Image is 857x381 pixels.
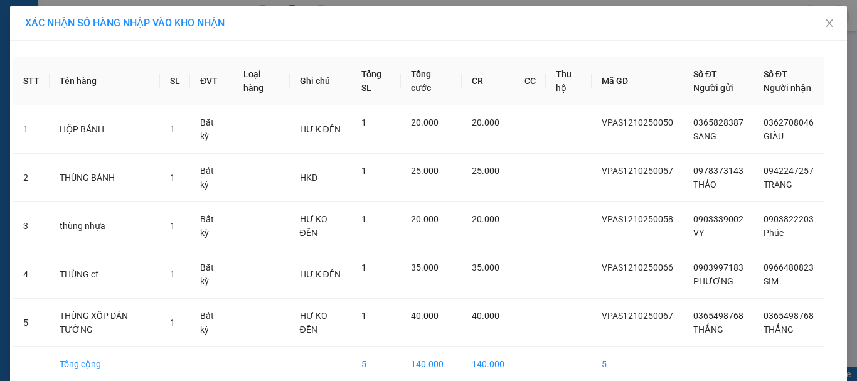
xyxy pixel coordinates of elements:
[99,7,172,18] strong: ĐỒNG PHƯỚC
[693,325,723,335] span: THẮNG
[812,6,847,41] button: Close
[4,8,60,63] img: logo
[693,131,716,141] span: SANG
[401,57,461,105] th: Tổng cước
[290,57,351,105] th: Ghi chú
[233,57,289,105] th: Loại hàng
[63,80,132,89] span: VPTN1210250017
[602,117,673,127] span: VPAS1210250050
[190,154,233,202] td: Bất kỳ
[160,57,190,105] th: SL
[13,57,50,105] th: STT
[764,166,814,176] span: 0942247257
[50,154,160,202] td: THÙNG BÁNH
[411,166,439,176] span: 25.000
[514,57,546,105] th: CC
[361,166,366,176] span: 1
[693,311,743,321] span: 0365498768
[190,57,233,105] th: ĐVT
[190,202,233,250] td: Bất kỳ
[361,117,366,127] span: 1
[472,117,499,127] span: 20.000
[602,214,673,224] span: VPAS1210250058
[190,299,233,347] td: Bất kỳ
[170,318,175,328] span: 1
[693,117,743,127] span: 0365828387
[411,214,439,224] span: 20.000
[50,299,160,347] td: THÙNG XỐP DÁN TƯỜNG
[592,57,683,105] th: Mã GD
[170,269,175,279] span: 1
[351,57,401,105] th: Tổng SL
[764,69,787,79] span: Số ĐT
[50,202,160,250] td: thùng nhựa
[300,269,341,279] span: HƯ K ĐỀN
[472,166,499,176] span: 25.000
[693,166,743,176] span: 0978373143
[50,57,160,105] th: Tên hàng
[4,81,131,89] span: [PERSON_NAME]:
[472,311,499,321] span: 40.000
[99,20,169,36] span: Bến xe [GEOGRAPHIC_DATA]
[13,202,50,250] td: 3
[764,117,814,127] span: 0362708046
[764,325,794,335] span: THẮNG
[546,57,592,105] th: Thu hộ
[693,262,743,272] span: 0903997183
[4,91,77,99] span: In ngày:
[764,311,814,321] span: 0365498768
[170,221,175,231] span: 1
[25,17,225,29] span: XÁC NHẬN SỐ HÀNG NHẬP VÀO KHO NHẬN
[13,250,50,299] td: 4
[764,228,784,238] span: Phúc
[190,250,233,299] td: Bất kỳ
[13,105,50,154] td: 1
[824,18,834,28] span: close
[361,214,366,224] span: 1
[602,262,673,272] span: VPAS1210250066
[99,56,154,63] span: Hotline: 19001152
[13,154,50,202] td: 2
[300,124,341,134] span: HƯ K ĐỀN
[170,124,175,134] span: 1
[170,173,175,183] span: 1
[693,276,733,286] span: PHƯƠNG
[764,131,784,141] span: GIÀU
[764,180,792,190] span: TRANG
[411,311,439,321] span: 40.000
[300,214,327,238] span: HƯ KO ĐỀN
[300,311,327,335] span: HƯ KO ĐỀN
[462,57,514,105] th: CR
[99,38,173,53] span: 01 Võ Văn Truyện, KP.1, Phường 2
[13,299,50,347] td: 5
[411,262,439,272] span: 35.000
[28,91,77,99] span: 08:25:46 [DATE]
[602,311,673,321] span: VPAS1210250067
[190,105,233,154] td: Bất kỳ
[693,180,716,190] span: THẢO
[300,173,317,183] span: HKD
[693,228,704,238] span: VY
[50,105,160,154] td: HỘP BÁNH
[764,214,814,224] span: 0903822203
[472,214,499,224] span: 20.000
[764,262,814,272] span: 0966480823
[602,166,673,176] span: VPAS1210250057
[693,214,743,224] span: 0903339002
[361,262,366,272] span: 1
[693,83,733,93] span: Người gửi
[50,250,160,299] td: THÙNG cf
[34,68,154,78] span: -----------------------------------------
[472,262,499,272] span: 35.000
[361,311,366,321] span: 1
[764,276,779,286] span: SIM
[764,83,811,93] span: Người nhận
[411,117,439,127] span: 20.000
[693,69,717,79] span: Số ĐT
